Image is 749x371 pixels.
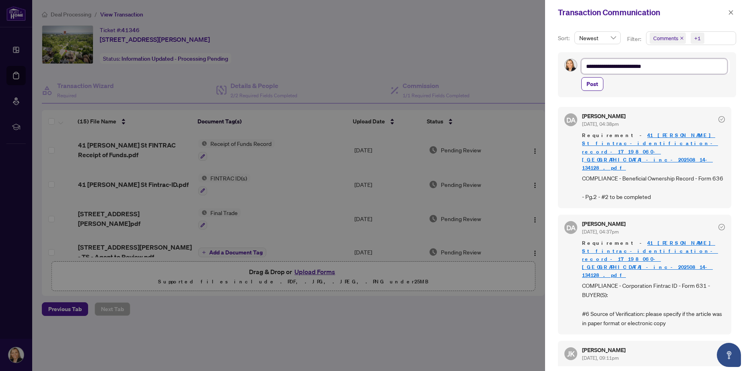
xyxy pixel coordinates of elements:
span: DA [566,115,576,125]
span: Newest [579,32,616,44]
span: Requirement - [582,131,725,172]
p: Filter: [627,35,642,43]
span: check-circle [718,116,725,123]
span: COMPLIANCE - Beneficial Ownership Record - Form 636 - Pg.2 - #2 to be completed [582,174,725,202]
span: Comments [650,33,686,44]
p: Sort: [558,34,571,43]
span: close [728,10,734,15]
h5: [PERSON_NAME] [582,113,626,119]
span: [DATE], 09:11pm [582,355,619,361]
h5: [PERSON_NAME] [582,347,626,353]
span: DA [566,222,576,233]
a: 41 [PERSON_NAME] St fintrac-identification-record-17198060-[GEOGRAPHIC_DATA]-inc-20250814-134128.pdf [582,132,718,171]
h5: [PERSON_NAME] [582,221,626,227]
span: COMPLIANCE - Corporation Fintrac ID - Form 631 - BUYER(S): #6 Source of Verification: please spec... [582,281,725,328]
a: 41 [PERSON_NAME] St fintrac-identification-record-17198060-[GEOGRAPHIC_DATA]-inc-20250814-134128.pdf [582,240,718,279]
span: check-circle [718,224,725,230]
button: Open asap [717,343,741,367]
span: Requirement - [582,239,725,279]
span: Comments [653,34,678,42]
span: [DATE], 04:38pm [582,121,619,127]
span: [DATE], 04:37pm [582,229,619,235]
div: +1 [694,34,701,42]
img: Profile Icon [565,59,577,71]
span: Post [586,78,598,90]
span: close [680,36,684,40]
span: JK [567,348,575,359]
button: Post [581,77,603,91]
div: Transaction Communication [558,6,726,18]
